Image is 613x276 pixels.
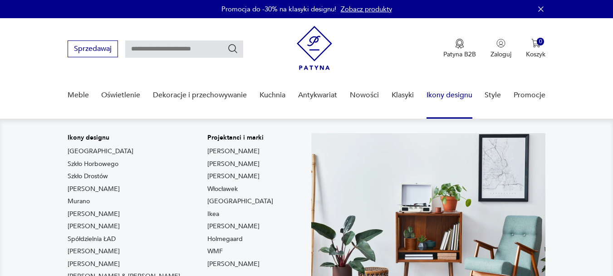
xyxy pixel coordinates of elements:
a: Szkło Drostów [68,172,108,181]
p: Projektanci i marki [207,133,273,142]
a: [PERSON_NAME] [207,147,260,156]
a: Ikony designu [427,78,472,113]
p: Ikony designu [68,133,180,142]
button: Sprzedawaj [68,40,118,57]
img: Ikona medalu [455,39,464,49]
a: Kuchnia [260,78,285,113]
a: [PERSON_NAME] [68,247,120,256]
a: [PERSON_NAME] [207,260,260,269]
a: Murano [68,197,90,206]
p: Patyna B2B [443,50,476,59]
a: [PERSON_NAME] [68,210,120,219]
a: Ikona medaluPatyna B2B [443,39,476,59]
a: Style [485,78,501,113]
a: Ikea [207,210,219,219]
a: Meble [68,78,89,113]
a: Włocławek [207,185,238,194]
img: Ikonka użytkownika [496,39,505,48]
a: Promocje [514,78,545,113]
a: Antykwariat [298,78,337,113]
a: Zobacz produkty [341,5,392,14]
p: Zaloguj [490,50,511,59]
button: Szukaj [227,43,238,54]
a: [PERSON_NAME] [207,172,260,181]
a: [GEOGRAPHIC_DATA] [68,147,133,156]
a: Szkło Horbowego [68,160,118,169]
a: Klasyki [392,78,414,113]
button: Patyna B2B [443,39,476,59]
div: 0 [537,38,544,45]
img: Ikona koszyka [531,39,540,48]
a: [GEOGRAPHIC_DATA] [207,197,273,206]
a: Dekoracje i przechowywanie [153,78,247,113]
a: Sprzedawaj [68,46,118,53]
a: [PERSON_NAME] [68,260,120,269]
a: Oświetlenie [101,78,140,113]
a: WMF [207,247,223,256]
p: Koszyk [526,50,545,59]
a: Nowości [350,78,379,113]
button: Zaloguj [490,39,511,59]
a: [PERSON_NAME] [68,222,120,231]
a: Holmegaard [207,235,243,244]
a: [PERSON_NAME] [207,160,260,169]
a: [PERSON_NAME] [68,185,120,194]
p: Promocja do -30% na klasyki designu! [221,5,336,14]
button: 0Koszyk [526,39,545,59]
a: [PERSON_NAME] [207,222,260,231]
a: Spółdzielnia ŁAD [68,235,116,244]
img: Patyna - sklep z meblami i dekoracjami vintage [297,26,332,70]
